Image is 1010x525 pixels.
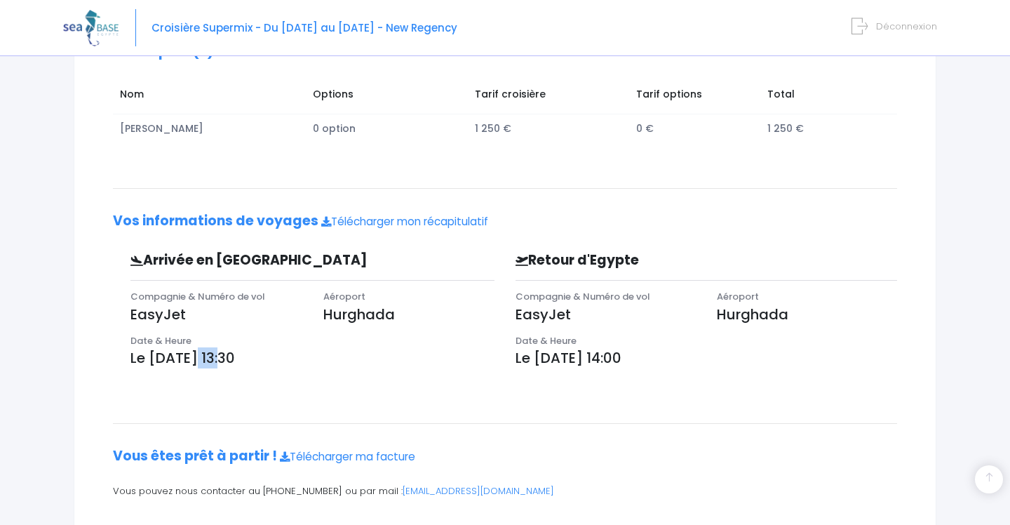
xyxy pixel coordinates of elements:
p: Le [DATE] 14:00 [516,347,897,368]
td: 1 250 € [760,114,883,142]
td: [PERSON_NAME] [113,114,306,142]
h2: Vos informations de voyages [113,213,897,230]
h3: Retour d'Egypte [505,253,807,269]
span: Aéroport [717,290,759,303]
a: Télécharger mon récapitulatif [321,214,488,229]
span: Date & Heure [516,334,577,347]
td: Options [306,80,467,114]
span: Compagnie & Numéro de vol [516,290,650,303]
td: Total [760,80,883,114]
span: Déconnexion [876,20,937,33]
h2: Participant(s) de la réservation [113,44,897,60]
p: Hurghada [323,304,495,325]
td: Nom [113,80,306,114]
td: 1 250 € [468,114,629,142]
h2: Vous êtes prêt à partir ! [113,448,897,465]
p: Vous pouvez nous contacter au [PHONE_NUMBER] ou par mail : [113,484,897,498]
td: Tarif options [629,80,760,114]
a: Télécharger ma facture [280,449,415,464]
span: Croisière Supermix - Du [DATE] au [DATE] - New Regency [151,20,457,35]
span: Aéroport [323,290,365,303]
p: EasyJet [130,304,302,325]
span: 0 option [313,121,356,135]
p: Le [DATE] 13:30 [130,347,494,368]
td: Tarif croisière [468,80,629,114]
a: [EMAIL_ADDRESS][DOMAIN_NAME] [403,484,554,498]
p: Hurghada [717,304,897,325]
span: Compagnie & Numéro de vol [130,290,265,303]
p: EasyJet [516,304,696,325]
h3: Arrivée en [GEOGRAPHIC_DATA] [120,253,409,269]
span: Date & Heure [130,334,191,347]
td: 0 € [629,114,760,142]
